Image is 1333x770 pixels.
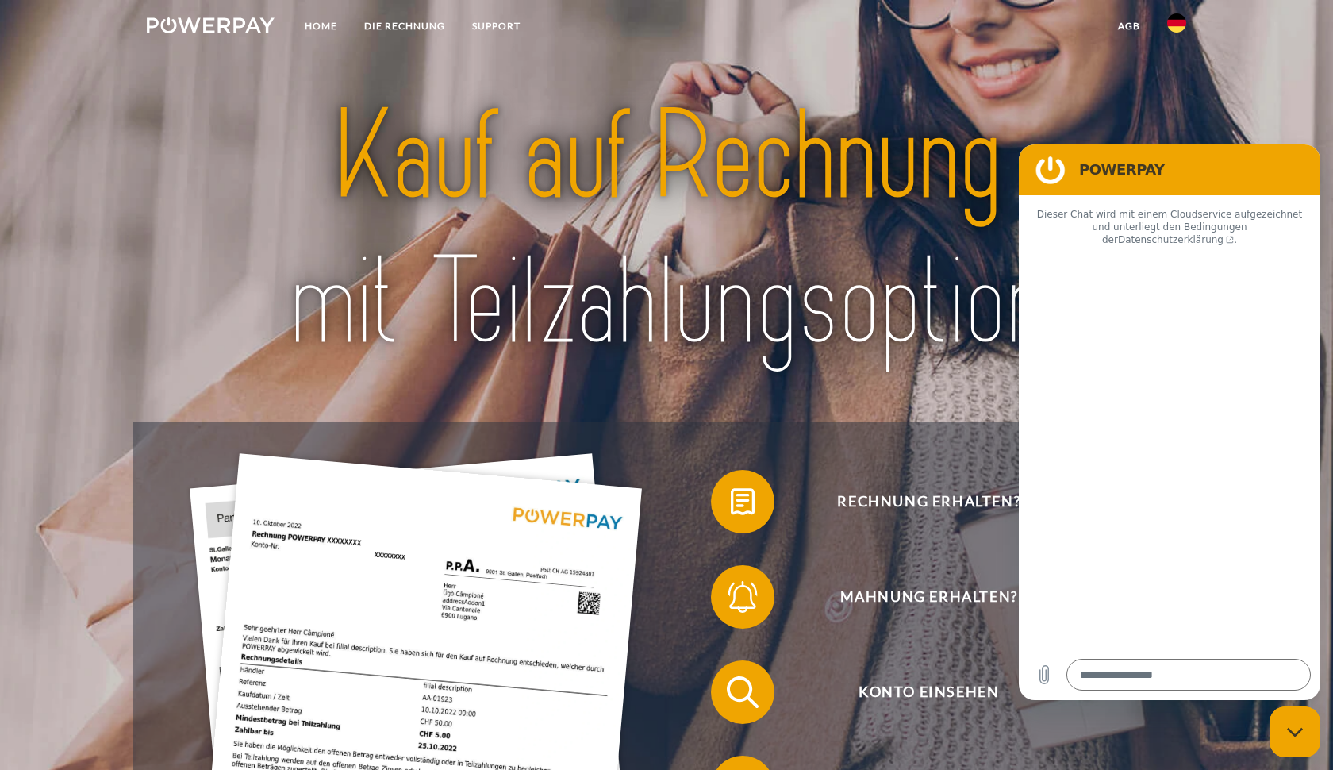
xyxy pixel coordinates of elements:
[723,672,763,712] img: qb_search.svg
[351,12,459,40] a: DIE RECHNUNG
[735,660,1124,724] span: Konto einsehen
[1270,706,1320,757] iframe: Schaltfläche zum Öffnen des Messaging-Fensters; Konversation läuft
[735,565,1124,629] span: Mahnung erhalten?
[198,77,1135,383] img: title-powerpay_de.svg
[711,470,1124,533] button: Rechnung erhalten?
[459,12,534,40] a: SUPPORT
[1104,12,1154,40] a: agb
[723,577,763,617] img: qb_bell.svg
[735,470,1124,533] span: Rechnung erhalten?
[723,482,763,522] img: qb_bill.svg
[711,660,1124,724] button: Konto einsehen
[1019,144,1320,700] iframe: Messaging-Fenster
[147,17,275,33] img: logo-powerpay-white.svg
[291,12,351,40] a: Home
[711,565,1124,629] button: Mahnung erhalten?
[1167,13,1186,33] img: de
